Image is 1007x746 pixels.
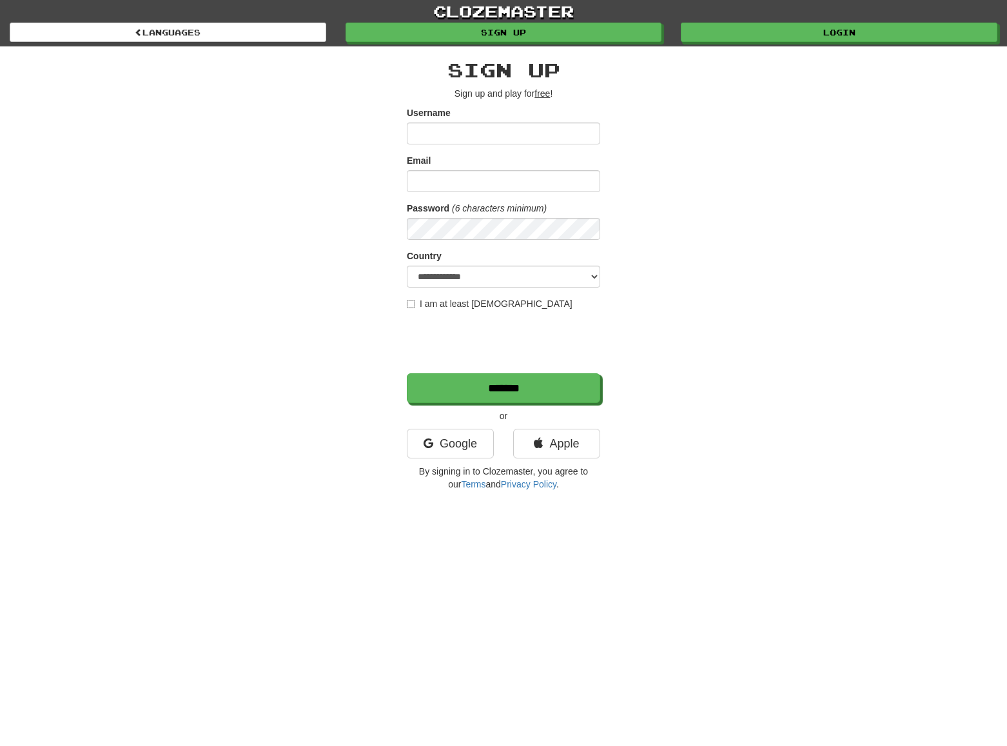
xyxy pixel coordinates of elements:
a: Apple [513,429,600,458]
a: Privacy Policy [501,479,556,489]
label: Country [407,250,442,262]
p: or [407,409,600,422]
a: Terms [461,479,485,489]
label: Username [407,106,451,119]
label: I am at least [DEMOGRAPHIC_DATA] [407,297,572,310]
p: Sign up and play for ! [407,87,600,100]
a: Languages [10,23,326,42]
em: (6 characters minimum) [452,203,547,213]
a: Login [681,23,997,42]
input: I am at least [DEMOGRAPHIC_DATA] [407,300,415,308]
a: Sign up [346,23,662,42]
u: free [534,88,550,99]
iframe: reCAPTCHA [407,317,603,367]
label: Password [407,202,449,215]
a: Google [407,429,494,458]
h2: Sign up [407,59,600,81]
p: By signing in to Clozemaster, you agree to our and . [407,465,600,491]
label: Email [407,154,431,167]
